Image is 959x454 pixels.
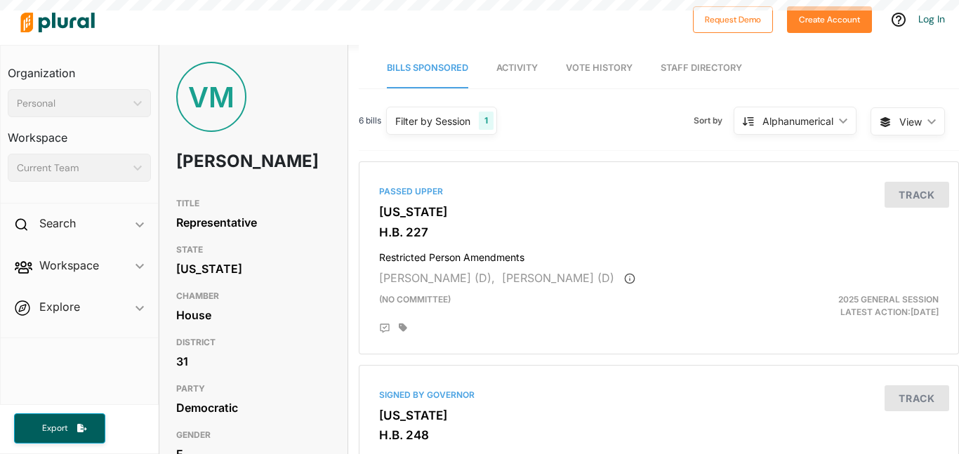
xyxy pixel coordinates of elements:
[176,380,331,397] h3: PARTY
[496,62,538,73] span: Activity
[176,334,331,351] h3: DISTRICT
[885,182,949,208] button: Track
[496,48,538,88] a: Activity
[566,62,633,73] span: Vote History
[176,305,331,326] div: House
[693,11,773,26] a: Request Demo
[369,293,755,319] div: (no committee)
[39,215,76,231] h2: Search
[762,114,833,128] div: Alphanumerical
[693,6,773,33] button: Request Demo
[479,112,494,130] div: 1
[359,114,381,127] span: 6 bills
[176,212,331,233] div: Representative
[176,62,246,132] div: VM
[387,62,468,73] span: Bills Sponsored
[17,96,128,111] div: Personal
[379,205,939,219] h3: [US_STATE]
[379,323,390,334] div: Add Position Statement
[176,241,331,258] h3: STATE
[787,11,872,26] a: Create Account
[8,117,151,148] h3: Workspace
[176,258,331,279] div: [US_STATE]
[755,293,949,319] div: Latest Action: [DATE]
[379,389,939,401] div: Signed by Governor
[379,245,939,264] h4: Restricted Person Amendments
[14,413,105,443] button: Export
[885,385,949,411] button: Track
[661,48,742,88] a: Staff Directory
[17,161,128,175] div: Current Team
[379,185,939,198] div: Passed Upper
[379,428,939,442] h3: H.B. 248
[379,408,939,422] h3: [US_STATE]
[395,114,470,128] div: Filter by Session
[838,294,939,305] span: 2025 General Session
[379,271,495,285] span: [PERSON_NAME] (D),
[176,397,331,418] div: Democratic
[176,288,331,305] h3: CHAMBER
[32,422,77,434] span: Export
[8,53,151,84] h3: Organization
[176,195,331,212] h3: TITLE
[176,427,331,443] h3: GENDER
[787,6,872,33] button: Create Account
[566,48,633,88] a: Vote History
[176,351,331,372] div: 31
[502,271,614,285] span: [PERSON_NAME] (D)
[387,48,468,88] a: Bills Sponsored
[694,114,734,127] span: Sort by
[899,114,922,129] span: View
[918,13,945,25] a: Log In
[379,225,939,239] h3: H.B. 227
[176,140,269,182] h1: [PERSON_NAME]
[399,323,407,333] div: Add tags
